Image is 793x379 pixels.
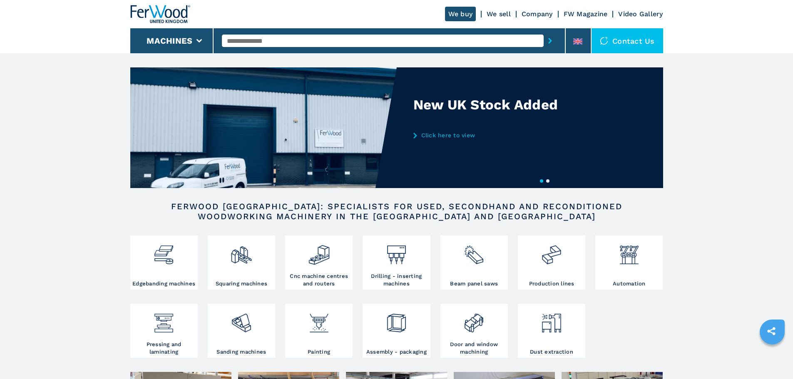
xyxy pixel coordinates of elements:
[208,304,275,358] a: Sanding machines
[540,179,543,183] button: 1
[540,306,562,334] img: aspirazione_1.png
[463,238,485,266] img: sezionatrici_2.png
[592,28,663,53] div: Contact us
[230,238,252,266] img: squadratrici_2.png
[216,280,267,287] h3: Squaring machines
[518,304,585,358] a: Dust extraction
[530,348,573,356] h3: Dust extraction
[518,235,585,290] a: Production lines
[385,238,408,266] img: foratrici_inseritrici_2.png
[132,341,196,356] h3: Pressing and laminating
[153,306,175,334] img: pressa-strettoia.png
[308,306,330,334] img: verniciatura_1.png
[463,306,485,334] img: lavorazione_porte_finestre_2.png
[216,348,266,356] h3: Sanding machines
[363,304,430,358] a: Assembly - packaging
[130,67,397,188] img: New UK Stock Added
[130,235,198,290] a: Edgebanding machines
[487,10,511,18] a: We sell
[130,304,198,358] a: Pressing and laminating
[522,10,553,18] a: Company
[544,31,557,50] button: submit-button
[546,179,549,183] button: 2
[230,306,252,334] img: levigatrici_2.png
[153,238,175,266] img: bordatrici_1.png
[758,342,787,373] iframe: Chat
[450,280,498,287] h3: Beam panel saws
[130,5,190,23] img: Ferwood
[540,238,562,266] img: linee_di_produzione_2.png
[132,280,195,287] h3: Edgebanding machines
[600,37,608,45] img: Contact us
[595,235,663,290] a: Automation
[613,280,646,287] h3: Automation
[285,235,353,290] a: Cnc machine centres and routers
[529,280,574,287] h3: Production lines
[308,348,330,356] h3: Painting
[287,272,351,287] h3: Cnc machine centres and routers
[618,238,640,266] img: automazione.png
[285,304,353,358] a: Painting
[365,272,428,287] h3: Drilling - inserting machines
[208,235,275,290] a: Squaring machines
[440,304,508,358] a: Door and window machining
[761,321,782,342] a: sharethis
[618,10,663,18] a: Video Gallery
[385,306,408,334] img: montaggio_imballaggio_2.png
[366,348,427,356] h3: Assembly - packaging
[445,7,476,21] a: We buy
[308,238,330,266] img: centro_di_lavoro_cnc_2.png
[440,235,508,290] a: Beam panel saws
[363,235,430,290] a: Drilling - inserting machines
[442,341,506,356] h3: Door and window machining
[157,201,636,221] h2: FERWOOD [GEOGRAPHIC_DATA]: SPECIALISTS FOR USED, SECONDHAND AND RECONDITIONED WOODWORKING MACHINE...
[564,10,608,18] a: FW Magazine
[147,36,192,46] button: Machines
[413,132,577,139] a: Click here to view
